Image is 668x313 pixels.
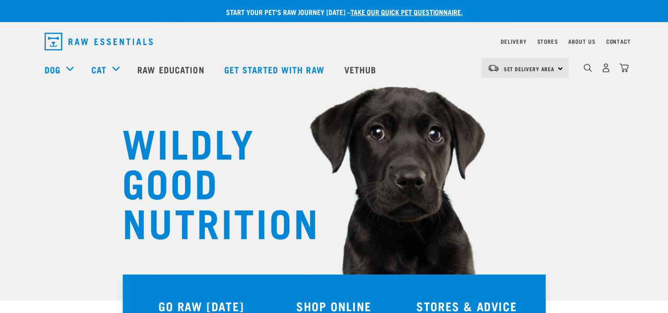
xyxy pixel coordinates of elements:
a: Get started with Raw [215,52,336,87]
span: Set Delivery Area [504,67,555,70]
a: Contact [606,40,631,43]
img: user.png [601,63,611,73]
h3: SHOP ONLINE [273,299,395,313]
img: home-icon@2x.png [619,63,629,73]
a: Dog [45,63,60,76]
img: van-moving.png [487,64,499,72]
h3: GO RAW [DATE] [140,299,263,313]
a: Vethub [336,52,388,87]
a: Delivery [501,40,526,43]
img: Raw Essentials Logo [45,33,153,50]
a: Cat [91,63,106,76]
a: About Us [568,40,595,43]
img: home-icon-1@2x.png [584,64,592,72]
a: Raw Education [128,52,215,87]
h3: STORES & ADVICE [406,299,528,313]
nav: dropdown navigation [38,29,631,54]
a: Stores [537,40,558,43]
h1: WILDLY GOOD NUTRITION [122,122,299,241]
a: take our quick pet questionnaire. [351,10,463,14]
